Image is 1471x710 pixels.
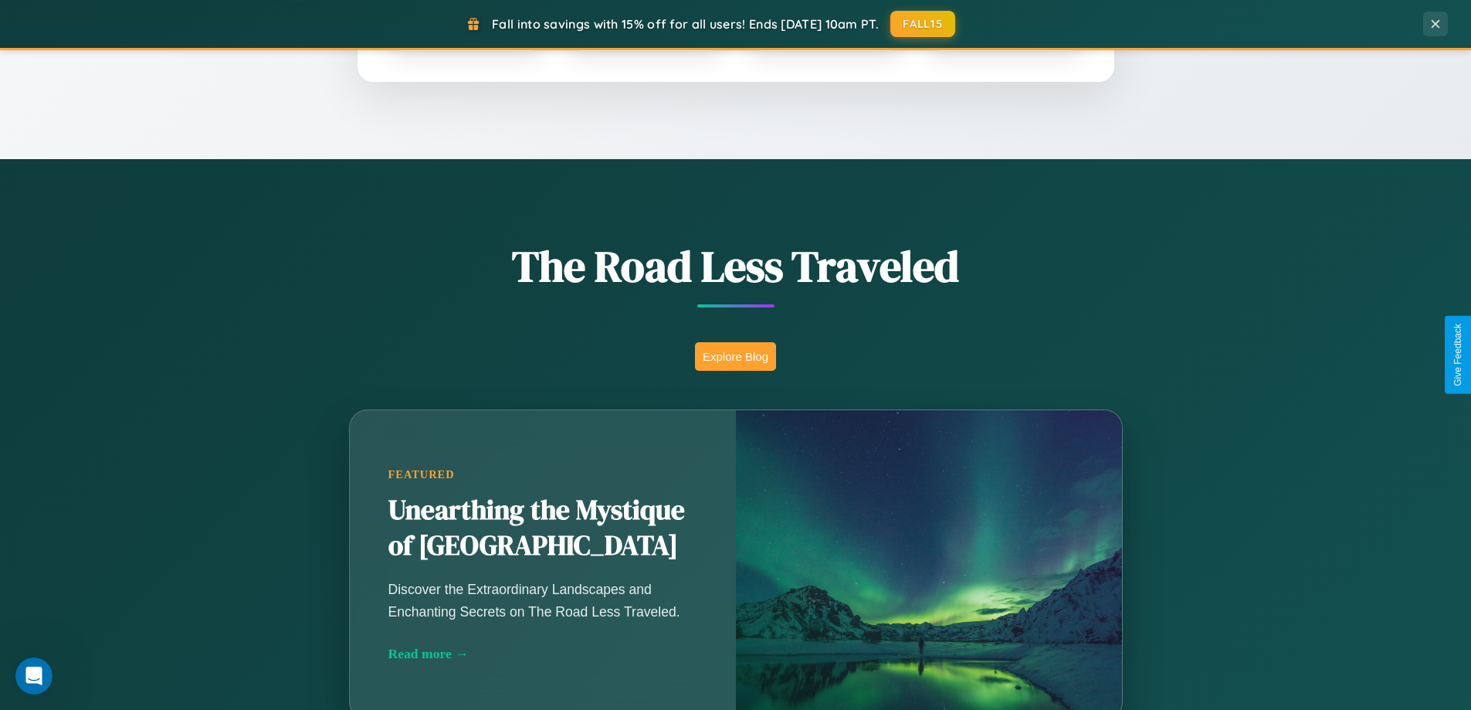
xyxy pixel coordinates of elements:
p: Discover the Extraordinary Landscapes and Enchanting Secrets on The Road Less Traveled. [388,579,697,622]
h2: Unearthing the Mystique of [GEOGRAPHIC_DATA] [388,493,697,564]
span: Fall into savings with 15% off for all users! Ends [DATE] 10am PT. [492,16,879,32]
div: Give Feedback [1452,324,1463,386]
div: Read more → [388,646,697,662]
h1: The Road Less Traveled [273,236,1199,296]
button: Explore Blog [695,342,776,371]
iframe: Intercom live chat [15,657,53,695]
button: FALL15 [890,11,955,37]
div: Featured [388,468,697,481]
